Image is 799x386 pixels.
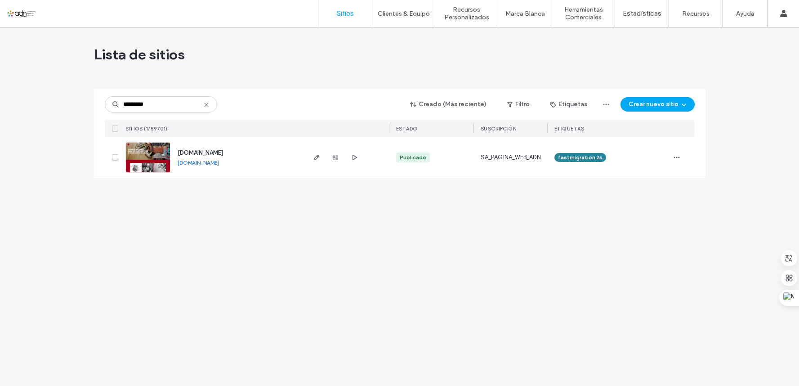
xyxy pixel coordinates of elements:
[736,10,754,18] label: Ayuda
[623,9,661,18] label: Estadísticas
[337,9,354,18] label: Sitios
[378,10,430,18] label: Clientes & Equipo
[552,6,615,21] label: Herramientas Comerciales
[125,126,168,132] span: SITIOS (1/59701)
[498,97,539,112] button: Filtro
[94,45,185,63] span: Lista de sitios
[481,153,541,162] span: SA_PAGINA_WEB_ADN
[481,126,517,132] span: Suscripción
[620,97,695,112] button: Crear nuevo sitio
[396,126,418,132] span: ESTADO
[554,126,585,132] span: ETIQUETAS
[178,159,219,166] a: [DOMAIN_NAME]
[178,149,223,156] a: [DOMAIN_NAME]
[682,10,710,18] label: Recursos
[505,10,545,18] label: Marca Blanca
[402,97,495,112] button: Creado (Más reciente)
[435,6,498,21] label: Recursos Personalizados
[400,153,426,162] div: Publicado
[542,97,595,112] button: Etiquetas
[558,153,603,162] span: fastmigration 2s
